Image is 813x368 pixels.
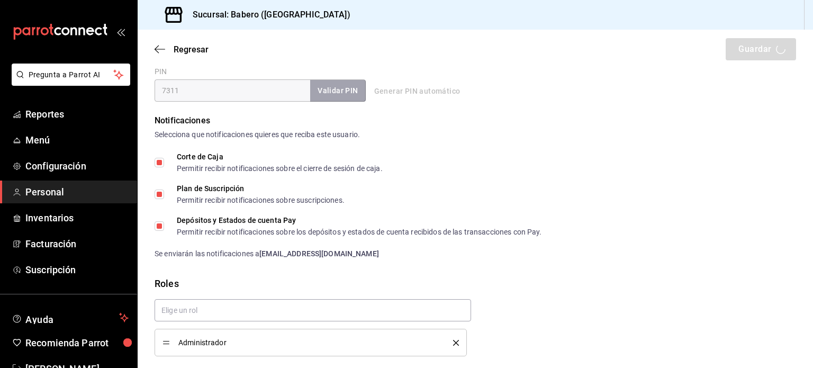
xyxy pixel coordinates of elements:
div: Se enviarán las notificaciones a [155,248,796,259]
div: Corte de Caja [177,153,383,160]
div: Permitir recibir notificaciones sobre el cierre de sesión de caja. [177,165,383,172]
span: Inventarios [25,211,129,225]
span: Menú [25,133,129,147]
button: Pregunta a Parrot AI [12,64,130,86]
div: Depósitos y Estados de cuenta Pay [177,217,542,224]
div: Roles [155,276,796,291]
span: Administrador [178,339,437,346]
button: delete [446,340,459,346]
span: Regresar [174,44,209,55]
span: Configuración [25,159,129,173]
span: Ayuda [25,311,115,324]
span: Reportes [25,107,129,121]
span: Pregunta a Parrot AI [29,69,114,80]
div: Permitir recibir notificaciones sobre suscripciones. [177,196,345,204]
h3: Sucursal: Babero ([GEOGRAPHIC_DATA]) [184,8,350,21]
div: Notificaciones [155,114,796,127]
span: Personal [25,185,129,199]
span: Facturación [25,237,129,251]
label: PIN [155,68,167,75]
button: Regresar [155,44,209,55]
strong: [EMAIL_ADDRESS][DOMAIN_NAME] [259,249,379,258]
span: Recomienda Parrot [25,336,129,350]
a: Pregunta a Parrot AI [7,77,130,88]
input: 3 a 6 dígitos [155,79,310,102]
div: Permitir recibir notificaciones sobre los depósitos y estados de cuenta recibidos de las transacc... [177,228,542,236]
div: Selecciona que notificaciones quieres que reciba este usuario. [155,129,796,140]
div: Plan de Suscripción [177,185,345,192]
button: open_drawer_menu [116,28,125,36]
span: Suscripción [25,263,129,277]
input: Elige un rol [155,299,471,321]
